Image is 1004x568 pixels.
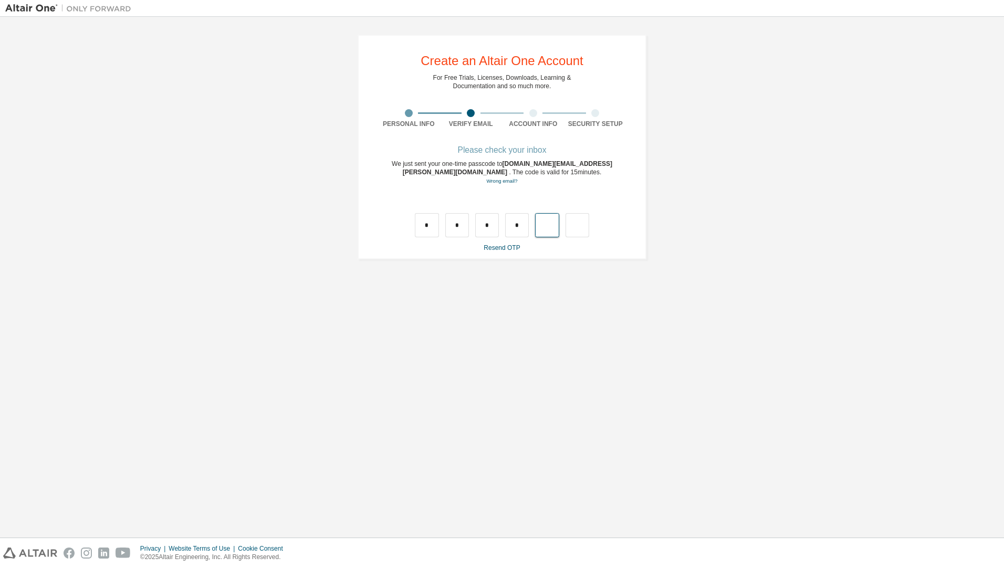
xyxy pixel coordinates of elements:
img: Altair One [5,3,137,14]
span: [DOMAIN_NAME][EMAIL_ADDRESS][PERSON_NAME][DOMAIN_NAME] [403,160,612,176]
div: Cookie Consent [238,544,289,553]
div: Verify Email [440,120,503,128]
div: Security Setup [564,120,627,128]
div: Privacy [140,544,169,553]
p: © 2025 Altair Engineering, Inc. All Rights Reserved. [140,553,289,562]
div: Personal Info [378,120,440,128]
div: Website Terms of Use [169,544,238,553]
img: youtube.svg [116,548,131,559]
div: Create an Altair One Account [421,55,583,67]
img: instagram.svg [81,548,92,559]
div: Account Info [502,120,564,128]
div: For Free Trials, Licenses, Downloads, Learning & Documentation and so much more. [433,73,571,90]
img: altair_logo.svg [3,548,57,559]
img: facebook.svg [64,548,75,559]
img: linkedin.svg [98,548,109,559]
div: Please check your inbox [378,147,626,153]
a: Go back to the registration form [486,178,517,184]
div: We just sent your one-time passcode to . The code is valid for 15 minutes. [378,160,626,185]
a: Resend OTP [484,244,520,251]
